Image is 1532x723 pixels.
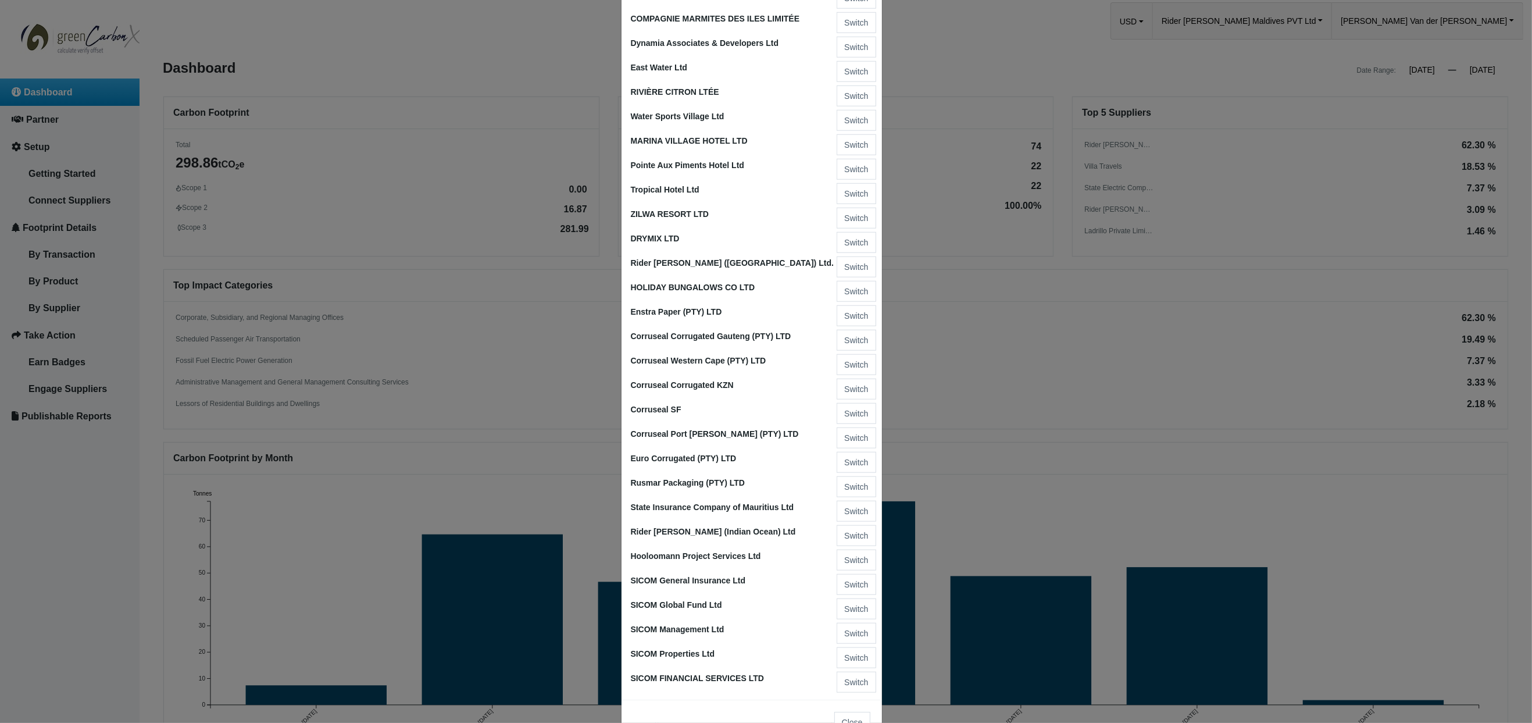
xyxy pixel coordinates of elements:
[837,354,876,375] button: Switch
[837,134,876,155] button: Switch
[631,307,722,316] span: Enstra Paper (PTY) LTD
[631,63,688,72] span: East Water Ltd
[837,183,876,204] button: Switch
[631,454,737,463] span: Euro Corrugated (PTY) LTD
[15,142,212,168] input: Enter your email address
[837,208,876,229] button: Switch
[631,380,734,390] span: Corruseal Corrugated KZN
[631,478,745,487] span: Rusmar Packaging (PTY) LTD
[837,86,876,106] button: Switch
[631,234,680,243] span: DRYMIX LTD
[837,379,876,400] button: Switch
[631,258,834,268] span: Rider [PERSON_NAME] ([GEOGRAPHIC_DATA]) Ltd.
[631,649,715,658] span: SICOM Properties Ltd
[631,625,724,634] span: SICOM Management Ltd
[191,6,219,34] div: Minimize live chat window
[837,281,876,302] button: Switch
[631,332,791,341] span: Corruseal Corrugated Gauteng (PTY) LTD
[837,110,876,131] button: Switch
[837,672,876,693] button: Switch
[631,600,722,610] span: SICOM Global Fund Ltd
[631,283,755,292] span: HOLIDAY BUNGALOWS CO LTD
[631,14,800,23] span: COMPAGNIE MARMITES DES ILES LIMITÉE
[837,599,876,619] button: Switch
[631,161,745,170] span: Pointe Aux Piments Hotel Ltd
[837,550,876,571] button: Switch
[837,159,876,180] button: Switch
[837,525,876,546] button: Switch
[631,551,761,561] span: Hooloomann Project Services Ltd
[631,405,681,414] span: Corruseal SF
[631,503,794,512] span: State Insurance Company of Mauritius Ltd
[837,452,876,473] button: Switch
[631,429,799,439] span: Corruseal Port [PERSON_NAME] (PTY) LTD
[631,674,764,683] span: SICOM FINANCIAL SERVICES LTD
[837,647,876,668] button: Switch
[837,257,876,277] button: Switch
[15,108,212,133] input: Enter your last name
[631,87,719,97] span: RIVIÈRE CITRON LTÉE
[631,527,796,536] span: Rider [PERSON_NAME] (Indian Ocean) Ltd
[837,330,876,351] button: Switch
[837,232,876,253] button: Switch
[837,305,876,326] button: Switch
[837,623,876,644] button: Switch
[837,574,876,595] button: Switch
[631,185,699,194] span: Tropical Hotel Ltd
[837,37,876,58] button: Switch
[78,65,213,80] div: Leave a message
[837,501,876,522] button: Switch
[837,428,876,448] button: Switch
[631,112,724,121] span: Water Sports Village Ltd
[15,176,212,348] textarea: Type your message and click 'Submit'
[631,38,779,48] span: Dynamia Associates & Developers Ltd
[837,61,876,82] button: Switch
[170,358,211,374] em: Submit
[837,476,876,497] button: Switch
[837,403,876,424] button: Switch
[631,576,746,585] span: SICOM General Insurance Ltd
[13,64,30,81] div: Navigation go back
[631,209,709,219] span: ZILWA RESORT LTD
[631,136,748,145] span: MARINA VILLAGE HOTEL LTD
[631,356,766,365] span: Corruseal Western Cape (PTY) LTD
[837,12,876,33] button: Switch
